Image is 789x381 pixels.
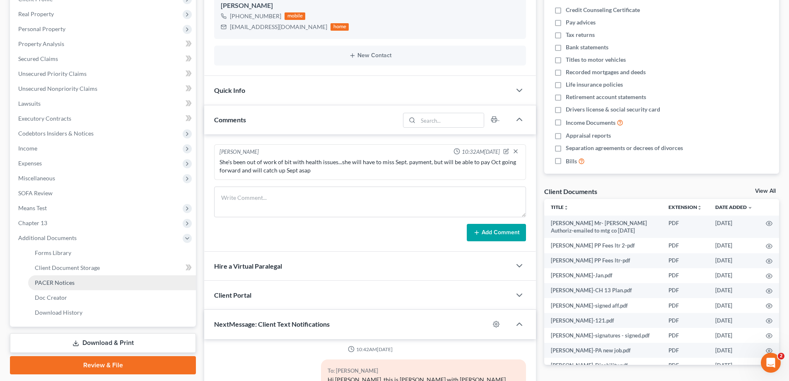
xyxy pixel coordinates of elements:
[28,260,196,275] a: Client Document Storage
[544,283,662,298] td: [PERSON_NAME]-CH 13 Plan.pdf
[778,353,784,359] span: 2
[18,10,54,17] span: Real Property
[544,187,597,196] div: Client Documents
[709,283,759,298] td: [DATE]
[748,205,753,210] i: expand_more
[35,279,75,286] span: PACER Notices
[566,18,596,27] span: Pay advices
[220,148,259,156] div: [PERSON_NAME]
[544,216,662,238] td: [PERSON_NAME] Mr- [PERSON_NAME] Authoriz-emailed to mtg co [DATE]
[12,36,196,51] a: Property Analysis
[662,238,709,253] td: PDF
[220,158,521,175] div: She's been out of work of bit with health issues...she will have to miss Sept. payment, but will ...
[462,148,500,156] span: 10:32AM[DATE]
[18,70,87,77] span: Unsecured Priority Claims
[662,358,709,373] td: PDF
[18,55,58,62] span: Secured Claims
[18,145,37,152] span: Income
[18,40,64,47] span: Property Analysis
[285,12,305,20] div: mobile
[12,96,196,111] a: Lawsuits
[709,216,759,238] td: [DATE]
[697,205,702,210] i: unfold_more
[28,275,196,290] a: PACER Notices
[755,188,776,194] a: View All
[35,264,100,271] span: Client Document Storage
[566,31,595,39] span: Tax returns
[709,313,759,328] td: [DATE]
[544,253,662,268] td: [PERSON_NAME] PP Fees ltr-pdf
[566,43,608,51] span: Bank statements
[18,234,77,241] span: Additional Documents
[544,238,662,253] td: [PERSON_NAME] PP Fees ltr 2-pdf
[709,253,759,268] td: [DATE]
[564,205,569,210] i: unfold_more
[709,343,759,358] td: [DATE]
[35,294,67,301] span: Doc Creator
[662,298,709,313] td: PDF
[28,290,196,305] a: Doc Creator
[551,204,569,210] a: Titleunfold_more
[214,320,330,328] span: NextMessage: Client Text Notifications
[668,204,702,210] a: Extensionunfold_more
[566,68,646,76] span: Recorded mortgages and deeds
[214,86,245,94] span: Quick Info
[214,116,246,124] span: Comments
[28,305,196,320] a: Download History
[662,268,709,283] td: PDF
[566,157,577,165] span: Bills
[662,216,709,238] td: PDF
[35,249,71,256] span: Forms Library
[709,298,759,313] td: [DATE]
[709,358,759,373] td: [DATE]
[544,268,662,283] td: [PERSON_NAME]-Jan.pdf
[566,93,646,101] span: Retirement account statements
[214,346,526,353] div: 10:42AM[DATE]
[544,298,662,313] td: [PERSON_NAME]-signed aff.pdf
[230,23,327,31] div: [EMAIL_ADDRESS][DOMAIN_NAME]
[662,328,709,343] td: PDF
[467,224,526,241] button: Add Comment
[221,1,519,11] div: [PERSON_NAME]
[18,100,41,107] span: Lawsuits
[566,80,623,89] span: Life insurance policies
[18,175,55,182] span: Miscellaneous
[18,25,65,32] span: Personal Property
[709,268,759,283] td: [DATE]
[12,111,196,126] a: Executory Contracts
[761,353,781,373] iframe: Intercom live chat
[28,245,196,260] a: Forms Library
[18,219,47,226] span: Chapter 13
[662,253,709,268] td: PDF
[328,366,519,376] div: To: [PERSON_NAME]
[10,333,196,353] a: Download & Print
[544,358,662,373] td: [PERSON_NAME]-Disability.pdf
[35,309,82,316] span: Download History
[566,6,640,14] span: Credit Counseling Certificate
[662,283,709,298] td: PDF
[18,189,53,197] span: SOFA Review
[709,328,759,343] td: [DATE]
[12,66,196,81] a: Unsecured Priority Claims
[566,105,660,114] span: Drivers license & social security card
[18,160,42,167] span: Expenses
[662,313,709,328] td: PDF
[418,113,484,127] input: Search...
[12,51,196,66] a: Secured Claims
[544,343,662,358] td: [PERSON_NAME]-PA new job.pdf
[12,81,196,96] a: Unsecured Nonpriority Claims
[18,204,47,211] span: Means Test
[214,291,251,299] span: Client Portal
[221,52,519,59] button: New Contact
[331,23,349,31] div: home
[709,238,759,253] td: [DATE]
[18,85,97,92] span: Unsecured Nonpriority Claims
[566,119,615,127] span: Income Documents
[566,131,611,140] span: Appraisal reports
[662,343,709,358] td: PDF
[544,313,662,328] td: [PERSON_NAME]-121.pdf
[230,12,281,20] div: [PHONE_NUMBER]
[18,130,94,137] span: Codebtors Insiders & Notices
[544,328,662,343] td: [PERSON_NAME]-signatures - signed.pdf
[214,262,282,270] span: Hire a Virtual Paralegal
